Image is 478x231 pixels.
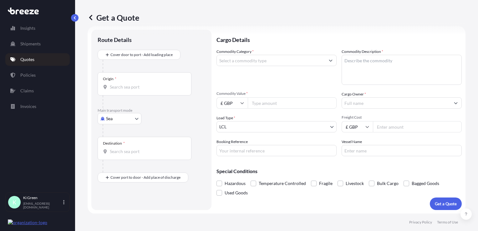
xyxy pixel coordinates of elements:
label: Vessel Name [342,139,362,145]
button: Cover port to door - Add place of discharge [98,172,188,182]
input: Type amount [248,97,337,109]
img: organization-logo [8,219,47,226]
span: Cover door to port - Add loading place [110,52,173,58]
a: Claims [5,85,70,97]
p: [EMAIL_ADDRESS][DOMAIN_NAME] [23,202,62,209]
input: Your internal reference [216,145,337,156]
span: LCL [219,124,226,130]
p: Ki Green [23,195,62,200]
a: Privacy Policy [409,220,432,225]
span: K [13,199,16,205]
p: Route Details [98,36,132,44]
p: Cargo Details [216,30,462,49]
input: Select a commodity type [217,55,325,66]
span: Used Goods [225,188,248,198]
a: Insights [5,22,70,34]
span: Livestock [346,179,364,188]
p: Claims [20,88,34,94]
span: Temperature Controlled [259,179,306,188]
p: Shipments [20,41,41,47]
label: Booking Reference [216,139,248,145]
button: Show suggestions [450,97,461,109]
p: Get a Quote [88,13,139,23]
span: Commodity Value [216,91,337,96]
p: Main transport mode [98,108,205,113]
label: Commodity Category [216,49,254,55]
div: Origin [103,76,116,81]
div: Destination [103,141,125,146]
button: Select transport [98,113,141,124]
span: Sea [106,115,113,122]
button: Get a Quote [430,198,462,210]
p: Invoices [20,103,36,110]
button: Cover door to port - Add loading place [98,50,181,60]
span: Load Type [216,115,235,121]
span: Bulk Cargo [377,179,399,188]
label: Commodity Description [342,49,383,55]
p: Get a Quote [435,201,457,207]
label: Cargo Owner [342,91,366,97]
span: Fragile [319,179,333,188]
span: Cover port to door - Add place of discharge [110,174,181,181]
input: Enter amount [373,121,462,132]
a: Invoices [5,100,70,113]
input: Full name [342,97,450,109]
a: Quotes [5,53,70,66]
a: Policies [5,69,70,81]
span: Bagged Goods [412,179,439,188]
span: Hazardous [225,179,246,188]
input: Enter name [342,145,462,156]
p: Quotes [20,56,34,63]
button: LCL [216,121,337,132]
p: Policies [20,72,36,78]
a: Terms of Use [437,220,458,225]
p: Insights [20,25,35,31]
span: Freight Cost [342,115,462,120]
a: Shipments [5,38,70,50]
input: Origin [110,84,184,90]
p: Special Conditions [216,169,462,174]
button: Show suggestions [325,55,336,66]
input: Destination [110,148,184,155]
